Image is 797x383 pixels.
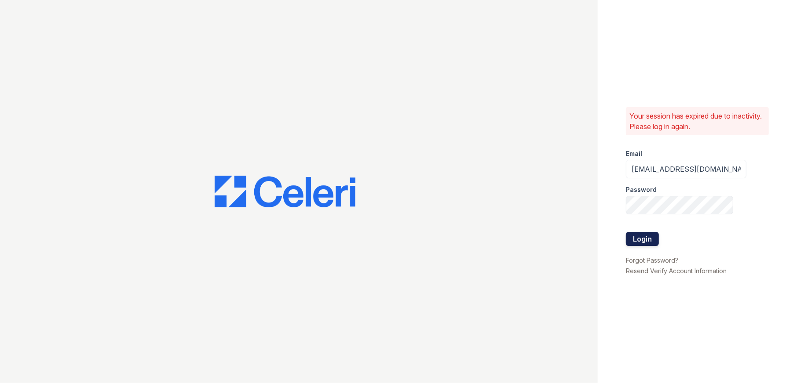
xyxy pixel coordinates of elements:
button: Login [626,232,659,246]
a: Forgot Password? [626,257,678,264]
label: Password [626,185,657,194]
img: CE_Logo_Blue-a8612792a0a2168367f1c8372b55b34899dd931a85d93a1a3d3e32e68fde9ad4.png [215,176,355,207]
a: Resend Verify Account Information [626,267,727,275]
p: Your session has expired due to inactivity. Please log in again. [629,111,765,132]
label: Email [626,149,642,158]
